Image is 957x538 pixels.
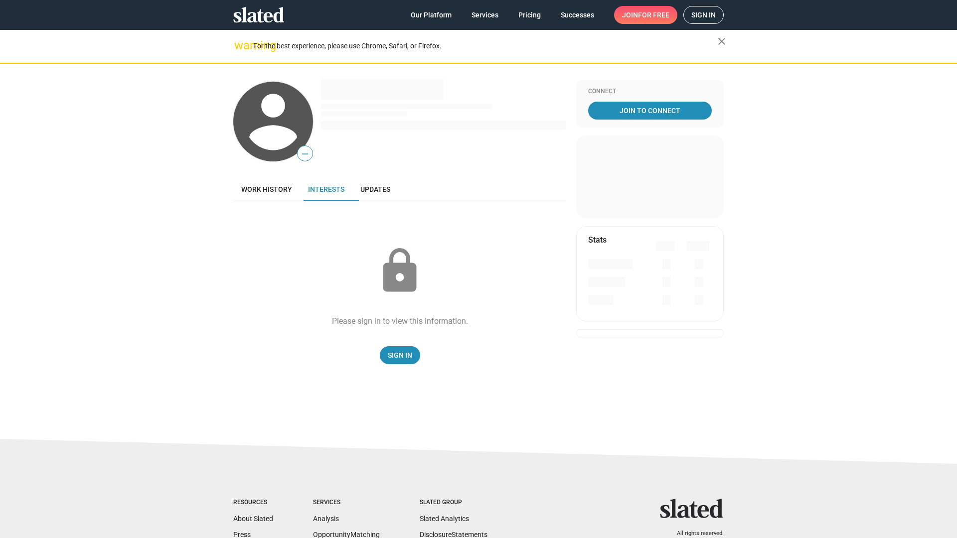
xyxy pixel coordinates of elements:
[308,185,344,193] span: Interests
[298,147,313,160] span: —
[233,515,273,523] a: About Slated
[380,346,420,364] a: Sign In
[464,6,506,24] a: Services
[234,39,246,51] mat-icon: warning
[233,499,273,507] div: Resources
[313,515,339,523] a: Analysis
[241,185,292,193] span: Work history
[588,235,607,245] mat-card-title: Stats
[253,39,718,53] div: For the best experience, please use Chrome, Safari, or Firefox.
[300,177,352,201] a: Interests
[691,6,716,23] span: Sign in
[518,6,541,24] span: Pricing
[420,499,487,507] div: Slated Group
[411,6,452,24] span: Our Platform
[313,499,380,507] div: Services
[614,6,677,24] a: Joinfor free
[352,177,398,201] a: Updates
[332,316,468,326] div: Please sign in to view this information.
[716,35,728,47] mat-icon: close
[403,6,460,24] a: Our Platform
[561,6,594,24] span: Successes
[553,6,602,24] a: Successes
[510,6,549,24] a: Pricing
[375,246,425,296] mat-icon: lock
[588,102,712,120] a: Join To Connect
[420,515,469,523] a: Slated Analytics
[683,6,724,24] a: Sign in
[588,88,712,96] div: Connect
[360,185,390,193] span: Updates
[638,6,669,24] span: for free
[388,346,412,364] span: Sign In
[590,102,710,120] span: Join To Connect
[233,177,300,201] a: Work history
[622,6,669,24] span: Join
[472,6,498,24] span: Services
